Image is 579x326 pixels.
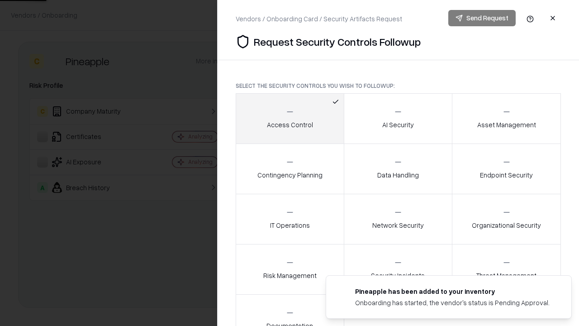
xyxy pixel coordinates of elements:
p: AI Security [382,120,414,129]
p: Risk Management [263,271,317,280]
div: Pineapple has been added to your inventory [355,287,550,296]
div: Vendors / Onboarding Card / Security Artifacts Request [236,14,402,24]
button: Contingency Planning [236,144,344,194]
p: Threat Management [476,271,536,280]
button: Threat Management [452,244,561,295]
button: Data Handling [344,144,453,194]
p: Endpoint Security [480,170,533,180]
p: Organizational Security [472,221,541,230]
button: Risk Management [236,244,344,295]
p: Asset Management [477,120,536,129]
p: Request Security Controls Followup [254,34,421,49]
div: Onboarding has started, the vendor's status is Pending Approval. [355,298,550,307]
p: Network Security [372,221,424,230]
button: Access Control [236,93,344,144]
img: pineappleenergy.com [337,287,348,297]
button: Network Security [344,194,453,244]
p: IT Operations [270,221,310,230]
p: Security Incidents [371,271,425,280]
button: Asset Management [452,93,561,144]
button: IT Operations [236,194,344,244]
p: Select the security controls you wish to followup: [236,82,561,90]
p: Access Control [267,120,313,129]
button: Organizational Security [452,194,561,244]
button: AI Security [344,93,453,144]
button: Endpoint Security [452,144,561,194]
p: Data Handling [377,170,419,180]
p: Contingency Planning [257,170,323,180]
button: Security Incidents [344,244,453,295]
